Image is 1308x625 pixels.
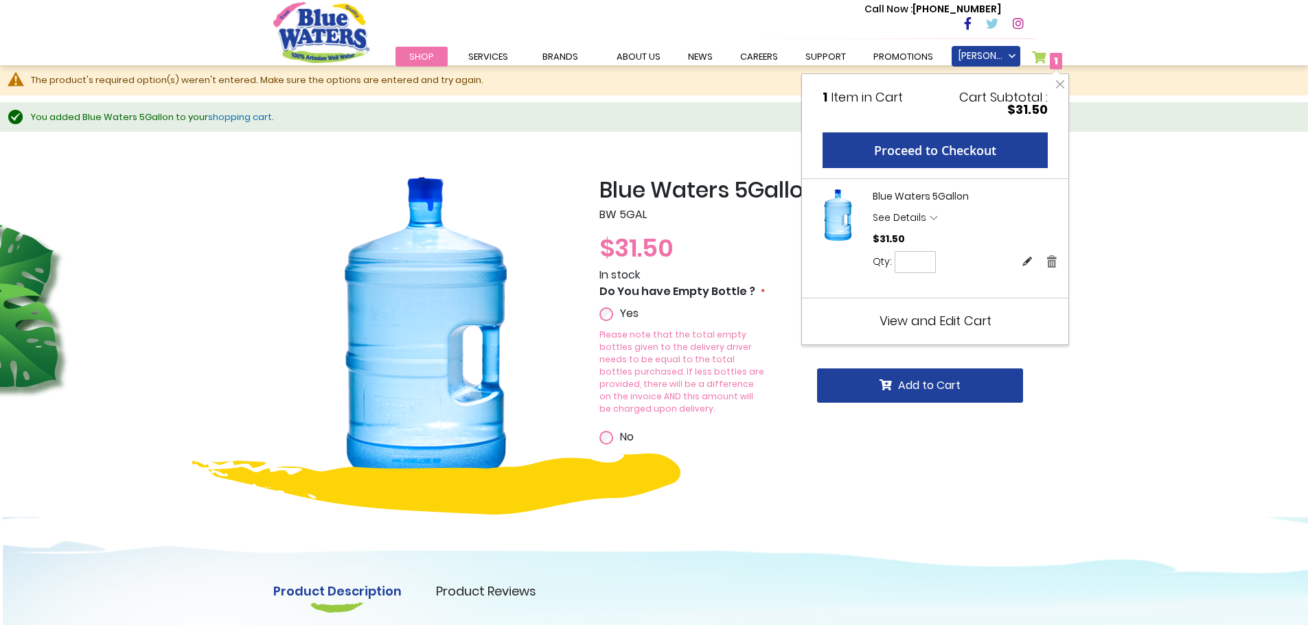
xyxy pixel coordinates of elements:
[674,47,726,67] a: News
[959,89,1042,106] span: Cart Subtotal
[603,47,674,67] a: about us
[792,47,860,67] a: support
[873,232,905,246] span: $31.50
[823,89,827,106] span: 1
[620,305,639,321] span: Yes
[860,47,947,67] a: Promotions
[468,50,508,63] span: Services
[831,89,903,106] span: Item in Cart
[817,368,1023,403] button: Add to Cart
[273,177,579,482] img: Blue_Waters_5Gallon_1_20.png
[1007,101,1048,118] span: $31.50
[880,312,991,329] a: View and Edit Cart
[599,267,640,283] span: In stock
[31,110,1294,124] div: You added Blue Waters 5Gallon to your .
[542,50,578,63] span: Brands
[599,283,755,299] span: Do You have Empty Bottle ?
[599,231,674,266] span: $31.50
[1032,51,1063,71] a: 1
[898,377,961,393] span: Add to Cart
[873,211,926,224] span: See Details
[599,329,766,415] p: Please note that the total empty bottles given to the delivery driver needs to be equal to the to...
[31,73,1294,87] div: The product's required option(s) weren't entered. Make sure the options are entered and try again.
[599,207,1035,223] p: BW 5GAL
[823,132,1048,168] button: Proceed to Checkout
[273,582,402,600] a: Product Description
[873,189,969,203] a: Blue Waters 5Gallon
[192,453,680,515] img: yellow-design.png
[1054,54,1058,68] span: 1
[864,2,1001,16] p: [PHONE_NUMBER]
[952,46,1020,67] a: [PERSON_NAME]
[726,47,792,67] a: careers
[409,50,434,63] span: Shop
[812,189,864,241] img: Blue Waters 5Gallon
[620,429,634,445] span: No
[273,2,369,62] a: store logo
[864,2,913,16] span: Call Now :
[208,110,272,123] a: shopping cart
[436,582,536,600] a: Product Reviews
[812,189,864,245] a: Blue Waters 5Gallon
[599,177,1035,203] h2: Blue Waters 5Gallon
[873,255,892,269] label: Qty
